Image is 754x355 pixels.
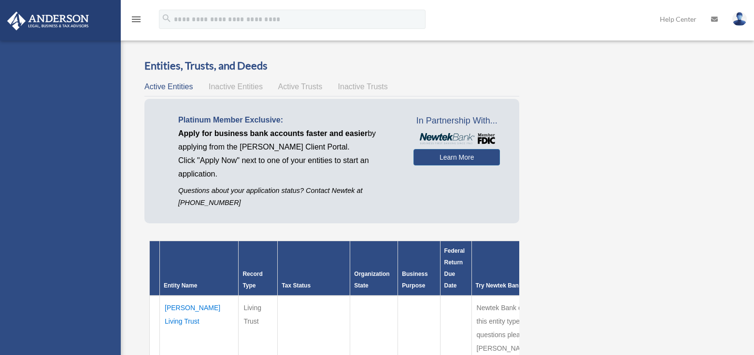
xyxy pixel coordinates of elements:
[278,82,323,91] span: Active Trusts
[209,82,263,91] span: Inactive Entities
[130,17,142,25] a: menu
[160,241,239,296] th: Entity Name
[398,241,440,296] th: Business Purpose
[440,241,471,296] th: Federal Return Due Date
[178,154,399,181] p: Click "Apply Now" next to one of your entities to start an application.
[130,14,142,25] i: menu
[278,241,350,296] th: Tax Status
[178,127,399,154] p: by applying from the [PERSON_NAME] Client Portal.
[178,185,399,209] p: Questions about your application status? Contact Newtek at [PHONE_NUMBER]
[476,280,572,291] div: Try Newtek Bank
[418,133,495,144] img: NewtekBankLogoSM.png
[413,149,500,165] a: Learn More
[178,129,368,137] span: Apply for business bank accounts faster and easier
[161,13,172,24] i: search
[144,82,193,91] span: Active Entities
[144,58,519,73] h3: Entities, Trusts, and Deeds
[178,113,399,127] p: Platinum Member Exclusive:
[350,241,398,296] th: Organization State
[338,82,388,91] span: Inactive Trusts
[4,12,92,30] img: Anderson Advisors Platinum Portal
[732,12,747,26] img: User Pic
[239,241,278,296] th: Record Type
[413,113,500,129] span: In Partnership With...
